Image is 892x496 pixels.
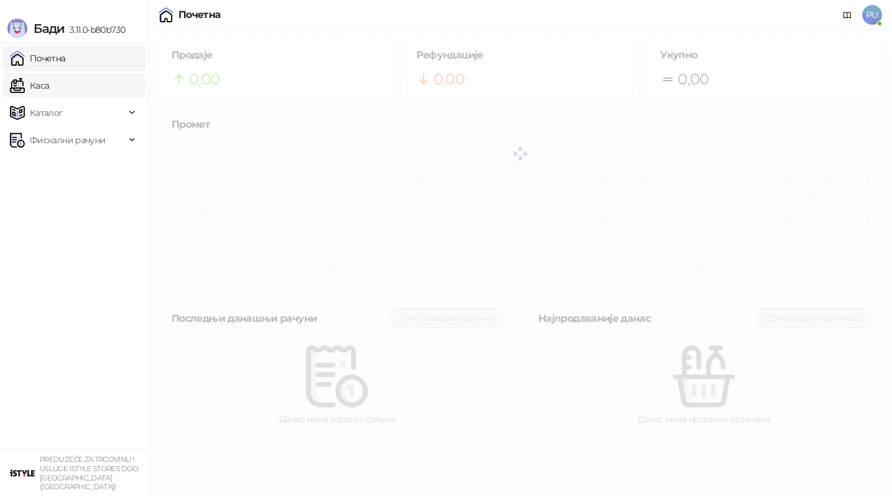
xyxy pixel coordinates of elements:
[30,100,63,125] span: Каталог
[837,5,857,25] a: Документација
[30,128,105,153] span: Фискални рачуни
[64,24,125,35] span: 3.11.0-b80b730
[33,21,64,36] span: Бади
[40,455,139,491] small: PREDUZEĆE ZA TRGOVINU I USLUGE ISTYLE STORES DOO [GEOGRAPHIC_DATA] ([GEOGRAPHIC_DATA])
[178,10,221,20] div: Почетна
[10,73,49,98] a: Каса
[862,5,882,25] span: PU
[7,19,27,38] img: Logo
[10,461,35,485] img: 64x64-companyLogo-77b92cf4-9946-4f36-9751-bf7bb5fd2c7d.png
[10,46,66,71] a: Почетна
